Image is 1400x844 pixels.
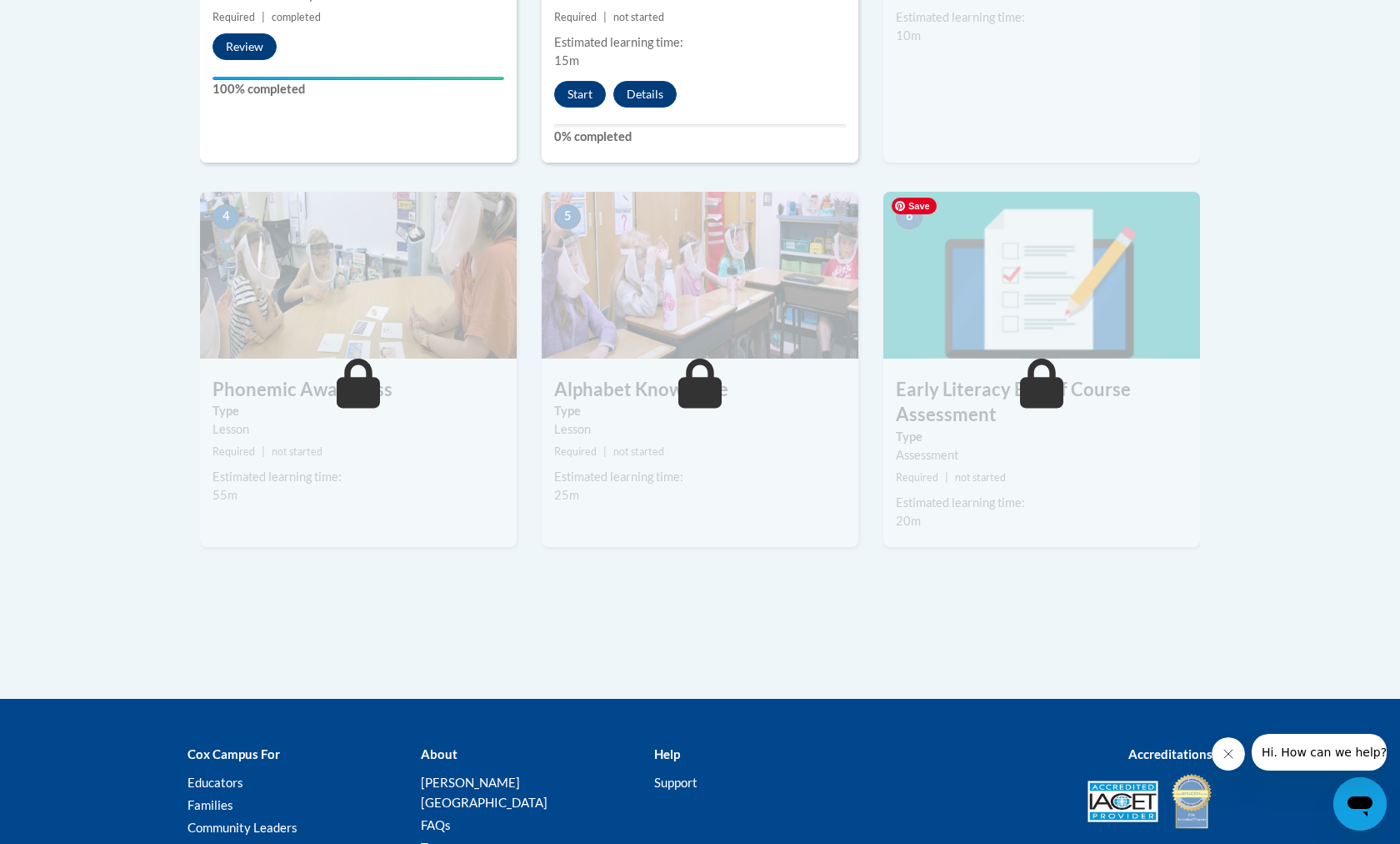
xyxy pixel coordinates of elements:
[1333,777,1387,831] iframe: Button to launch messaging window
[187,746,280,761] b: Cox Campus For
[896,28,921,43] span: 10m
[554,53,579,68] span: 15m
[272,445,322,458] span: not started
[554,488,579,502] span: 25m
[421,775,547,810] a: [PERSON_NAME][GEOGRAPHIC_DATA]
[613,445,664,458] span: not started
[896,428,1187,446] label: Type
[892,198,937,214] span: Save
[896,514,921,528] span: 20m
[603,445,607,458] span: |
[554,204,581,229] span: 5
[212,204,239,229] span: 4
[554,128,846,146] label: 0% completed
[654,746,680,761] b: Help
[654,775,697,790] a: Support
[421,817,451,832] a: FAQs
[212,468,504,486] div: Estimated learning time:
[554,468,846,486] div: Estimated learning time:
[883,192,1200,359] img: Course Image
[896,8,1187,27] div: Estimated learning time:
[1171,772,1212,831] img: IDA® Accredited
[212,445,255,458] span: Required
[896,471,938,484] span: Required
[212,80,504,98] label: 100% completed
[1087,781,1158,822] img: Accredited IACET® Provider
[212,77,504,80] div: Your progress
[421,746,457,761] b: About
[542,377,858,403] h3: Alphabet Knowledge
[272,11,321,23] span: completed
[200,192,517,359] img: Course Image
[1212,737,1245,771] iframe: Close message
[187,820,297,835] a: Community Leaders
[896,494,1187,512] div: Estimated learning time:
[554,402,846,420] label: Type
[262,445,265,458] span: |
[554,420,846,439] div: Lesson
[200,377,517,403] h3: Phonemic Awareness
[883,377,1200,429] h3: Early Literacy End of Course Assessment
[212,33,277,60] button: Review
[945,471,948,484] span: |
[554,81,606,108] button: Start
[613,11,664,23] span: not started
[262,11,265,23] span: |
[603,11,607,23] span: |
[187,797,233,812] a: Families
[187,775,243,790] a: Educators
[1128,746,1212,761] b: Accreditations
[212,420,504,439] div: Lesson
[896,446,1187,465] div: Assessment
[955,471,1006,484] span: not started
[212,402,504,420] label: Type
[212,488,237,502] span: 55m
[554,11,597,23] span: Required
[613,81,677,108] button: Details
[542,192,858,359] img: Course Image
[554,33,846,52] div: Estimated learning time:
[896,204,922,229] span: 6
[554,445,597,458] span: Required
[1252,734,1387,771] iframe: Message from company
[212,11,255,23] span: Required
